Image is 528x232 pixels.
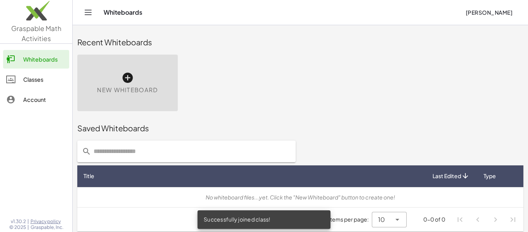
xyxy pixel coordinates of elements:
[27,218,29,225] span: |
[423,215,445,223] div: 0-0 of 0
[31,224,63,230] span: Graspable, Inc.
[27,224,29,230] span: |
[82,147,91,156] i: prepended action
[329,215,372,223] span: Items per page:
[3,70,69,89] a: Classes
[3,50,69,69] a: Whiteboards
[378,215,385,224] span: 10
[11,24,61,43] span: Graspable Math Activities
[77,123,523,134] div: Saved Whiteboards
[11,218,26,225] span: v1.30.2
[23,55,66,64] div: Whiteboards
[83,193,517,201] div: No whiteboard files...yet. Click the "New Whiteboard" button to create one!
[83,172,94,180] span: Title
[31,218,63,225] a: Privacy policy
[77,37,523,48] div: Recent Whiteboards
[459,5,519,19] button: [PERSON_NAME]
[9,224,26,230] span: © 2025
[23,75,66,84] div: Classes
[465,9,513,16] span: [PERSON_NAME]
[82,6,94,19] button: Toggle navigation
[97,86,158,95] span: New Whiteboard
[198,210,330,229] div: Successfully joined class!
[451,211,522,229] nav: Pagination Navigation
[484,172,496,180] span: Type
[23,95,66,104] div: Account
[3,90,69,109] a: Account
[433,172,461,180] span: Last Edited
